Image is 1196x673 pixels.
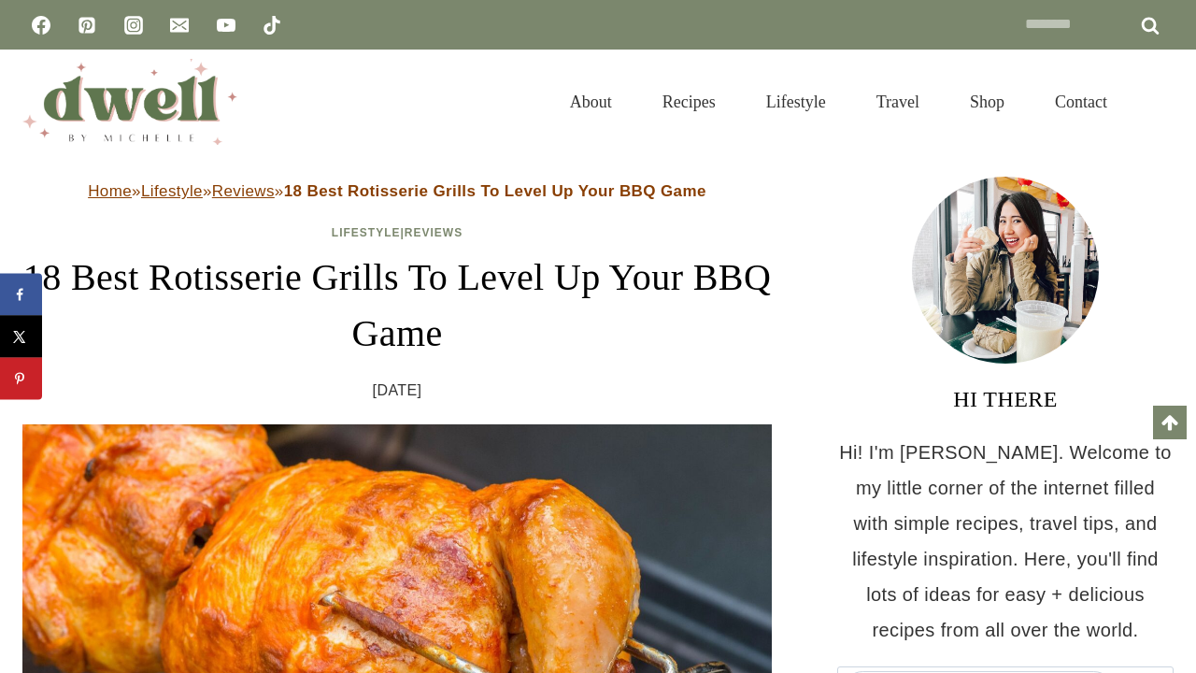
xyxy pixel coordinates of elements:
a: YouTube [207,7,245,44]
span: » » » [88,182,706,200]
a: Lifestyle [141,182,203,200]
a: Lifestyle [741,69,851,135]
p: Hi! I'm [PERSON_NAME]. Welcome to my little corner of the internet filled with simple recipes, tr... [837,435,1174,648]
a: Instagram [115,7,152,44]
img: DWELL by michelle [22,59,237,145]
a: Home [88,182,132,200]
a: Facebook [22,7,60,44]
a: TikTok [253,7,291,44]
time: [DATE] [373,377,422,405]
a: Contact [1030,69,1132,135]
a: Scroll to top [1153,406,1187,439]
span: | [332,226,463,239]
a: Email [161,7,198,44]
nav: Primary Navigation [545,69,1132,135]
h1: 18 Best Rotisserie Grills To Level Up Your BBQ Game [22,250,772,362]
a: Recipes [637,69,741,135]
a: Shop [945,69,1030,135]
a: Lifestyle [332,226,401,239]
a: Pinterest [68,7,106,44]
a: About [545,69,637,135]
a: Travel [851,69,945,135]
a: Reviews [405,226,463,239]
h3: HI THERE [837,382,1174,416]
strong: 18 Best Rotisserie Grills To Level Up Your BBQ Game [284,182,706,200]
button: View Search Form [1142,86,1174,118]
a: Reviews [212,182,275,200]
